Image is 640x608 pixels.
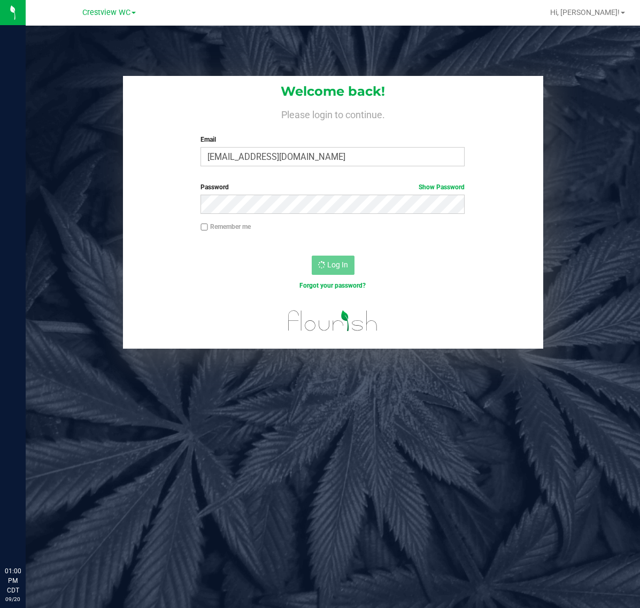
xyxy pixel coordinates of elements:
[123,84,543,98] h1: Welcome back!
[201,224,208,231] input: Remember me
[327,260,348,269] span: Log In
[201,183,229,191] span: Password
[419,183,465,191] a: Show Password
[550,8,620,17] span: Hi, [PERSON_NAME]!
[201,222,251,232] label: Remember me
[5,595,21,603] p: 09/20
[5,566,21,595] p: 01:00 PM CDT
[123,107,543,120] h4: Please login to continue.
[312,256,354,275] button: Log In
[82,8,130,17] span: Crestview WC
[201,135,465,144] label: Email
[280,302,385,340] img: flourish_logo.svg
[299,282,366,289] a: Forgot your password?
